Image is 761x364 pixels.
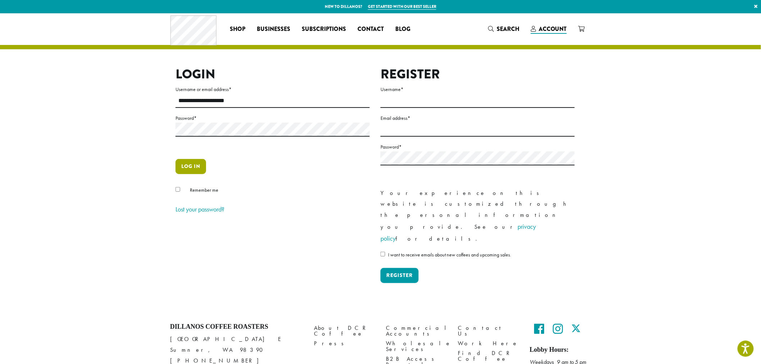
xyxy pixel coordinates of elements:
a: Get started with our best seller [368,4,436,10]
a: Lost your password? [176,205,224,213]
a: Commercial Accounts [386,323,447,338]
a: Wholesale Services [386,338,447,354]
span: Businesses [257,25,290,34]
span: Contact [357,25,384,34]
label: Username or email address [176,85,370,94]
span: Subscriptions [302,25,346,34]
a: Press [314,338,375,348]
span: I want to receive emails about new coffees and upcoming sales. [388,251,511,258]
a: Work Here [458,338,519,348]
a: Search [482,23,525,35]
label: Password [380,142,575,151]
label: Email address [380,114,575,123]
h2: Login [176,67,370,82]
button: Log in [176,159,206,174]
label: Password [176,114,370,123]
span: Account [539,25,567,33]
h5: Lobby Hours: [530,346,591,354]
label: Username [380,85,575,94]
span: Search [497,25,519,33]
span: Shop [230,25,245,34]
h2: Register [380,67,575,82]
button: Register [380,268,419,283]
span: Remember me [190,187,218,193]
a: Contact Us [458,323,519,338]
a: Shop [224,23,251,35]
span: Blog [395,25,410,34]
p: Your experience on this website is customized through the personal information you provide. See o... [380,188,575,245]
a: Find DCR Coffee [458,349,519,364]
h4: Dillanos Coffee Roasters [170,323,303,331]
input: I want to receive emails about new coffees and upcoming sales. [380,252,385,256]
a: About DCR Coffee [314,323,375,338]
